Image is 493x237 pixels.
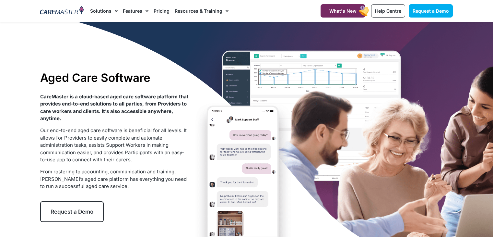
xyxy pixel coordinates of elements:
[409,4,453,18] a: Request a Demo
[40,168,187,189] span: From rostering to accounting, communication and training, [PERSON_NAME]’s aged care platform has ...
[51,208,93,215] span: Request a Demo
[371,4,405,18] a: Help Centre
[329,8,357,14] span: What's New
[40,71,189,84] h1: Aged Care Software
[413,8,449,14] span: Request a Demo
[375,8,401,14] span: Help Centre
[40,127,187,163] span: Our end-to-end aged care software is beneficial for all levels. It allows for Providers to easily...
[40,94,189,122] strong: CareMaster is a cloud-based aged care software platform that provides end-to-end solutions to all...
[40,201,104,222] a: Request a Demo
[321,4,365,18] a: What's New
[40,6,84,16] img: CareMaster Logo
